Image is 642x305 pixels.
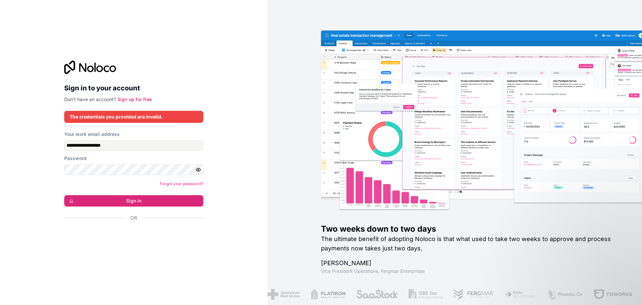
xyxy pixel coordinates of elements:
h1: [PERSON_NAME] [321,258,621,268]
span: Or [130,215,137,221]
iframe: Sign in with Google Button [61,229,201,243]
h2: Sign in to your account [64,82,203,94]
a: Forgot your password? [160,181,203,186]
h2: The ultimate benefit of adopting Noloco is that what used to take two weeks to approve and proces... [321,234,621,253]
label: Your work email address [64,131,120,138]
button: Sign in [64,195,203,207]
img: /assets/gbstax-C-GtDUiK.png [409,289,443,300]
input: Email address [64,140,203,151]
label: Password [64,155,87,162]
img: /assets/american-red-cross-BAupjrZR.png [267,289,300,300]
div: The credentials you provided are invalid. [70,113,198,120]
iframe: Intercom notifications message [508,255,642,302]
h1: Vice President Operations , Fergmar Enterprises [321,268,621,275]
img: /assets/fergmar-CudnrXN5.png [453,289,494,300]
img: /assets/saastock-C6Zbiodz.png [356,289,398,300]
img: /assets/fiera-fwj2N5v4.png [505,289,536,300]
input: Password [64,164,203,175]
span: Don't have an account? [64,96,116,102]
h1: Two weeks down to two days [321,224,621,234]
img: /assets/flatiron-C8eUkumj.png [311,289,345,300]
a: Sign up for free [117,96,152,102]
